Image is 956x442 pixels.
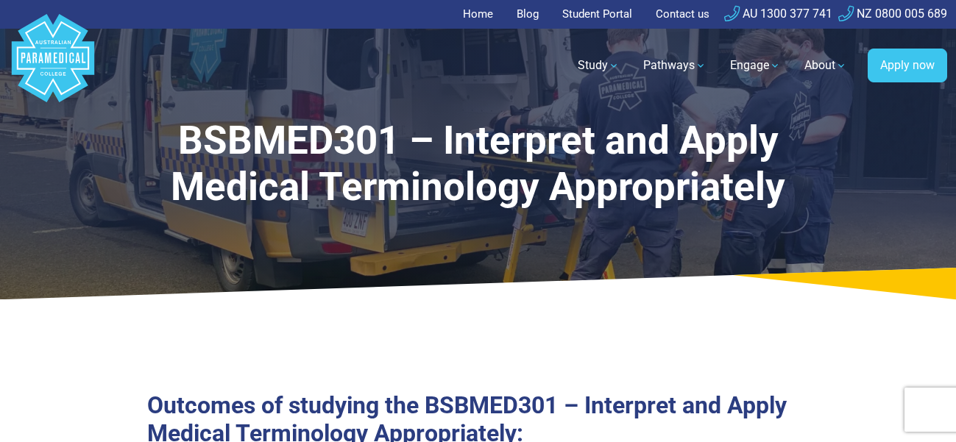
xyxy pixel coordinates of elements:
a: Apply now [868,49,947,82]
a: Engage [721,45,790,86]
a: Pathways [634,45,715,86]
h1: BSBMED301 – Interpret and Apply Medical Terminology Appropriately [126,118,829,211]
a: Australian Paramedical College [9,29,97,103]
a: Study [569,45,629,86]
a: About [796,45,856,86]
a: NZ 0800 005 689 [838,7,947,21]
a: AU 1300 377 741 [724,7,832,21]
